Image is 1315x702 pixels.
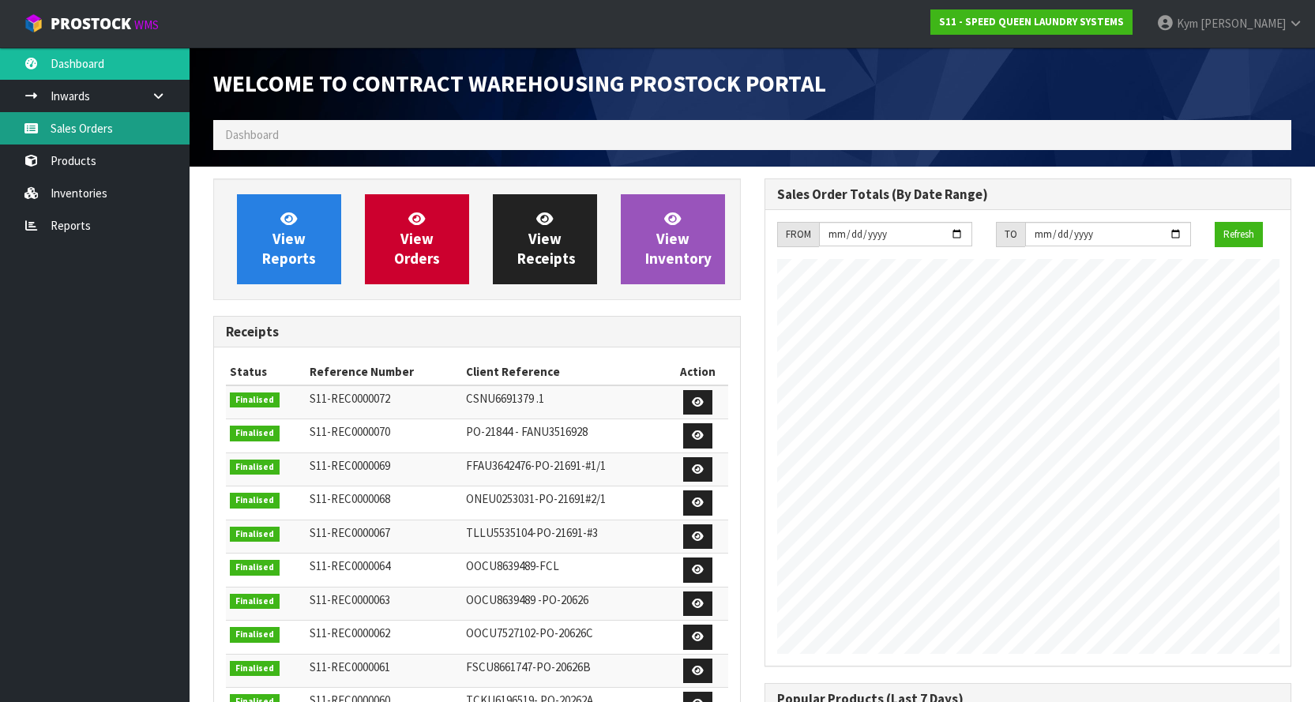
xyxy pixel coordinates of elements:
[230,594,280,610] span: Finalised
[230,560,280,576] span: Finalised
[310,592,390,607] span: S11-REC0000063
[225,127,279,142] span: Dashboard
[213,69,826,98] span: Welcome to Contract Warehousing ProStock Portal
[134,17,159,32] small: WMS
[230,661,280,677] span: Finalised
[365,194,469,284] a: ViewOrders
[466,525,598,540] span: TLLU5535104-PO-21691-#3
[667,359,728,385] th: Action
[939,15,1124,28] strong: S11 - SPEED QUEEN LAUNDRY SYSTEMS
[466,558,559,573] span: OOCU8639489-FCL
[310,525,390,540] span: S11-REC0000067
[466,424,588,439] span: PO-21844 - FANU3516928
[466,625,593,640] span: OOCU7527102-PO-20626C
[226,359,306,385] th: Status
[394,209,440,268] span: View Orders
[230,493,280,509] span: Finalised
[310,659,390,674] span: S11-REC0000061
[466,391,544,406] span: CSNU6691379 .1
[493,194,597,284] a: ViewReceipts
[517,209,576,268] span: View Receipts
[996,222,1025,247] div: TO
[466,659,591,674] span: FSCU8661747-PO-20626B
[1215,222,1263,247] button: Refresh
[1200,16,1286,31] span: [PERSON_NAME]
[230,460,280,475] span: Finalised
[462,359,667,385] th: Client Reference
[310,491,390,506] span: S11-REC0000068
[24,13,43,33] img: cube-alt.png
[777,187,1279,202] h3: Sales Order Totals (By Date Range)
[230,627,280,643] span: Finalised
[310,558,390,573] span: S11-REC0000064
[230,392,280,408] span: Finalised
[310,458,390,473] span: S11-REC0000069
[237,194,341,284] a: ViewReports
[310,625,390,640] span: S11-REC0000062
[51,13,131,34] span: ProStock
[621,194,725,284] a: ViewInventory
[310,424,390,439] span: S11-REC0000070
[262,209,316,268] span: View Reports
[645,209,712,268] span: View Inventory
[230,426,280,441] span: Finalised
[1177,16,1198,31] span: Kym
[466,592,588,607] span: OOCU8639489 -PO-20626
[466,491,606,506] span: ONEU0253031-PO-21691#2/1
[466,458,606,473] span: FFAU3642476-PO-21691-#1/1
[306,359,462,385] th: Reference Number
[230,527,280,542] span: Finalised
[310,391,390,406] span: S11-REC0000072
[777,222,819,247] div: FROM
[226,325,728,340] h3: Receipts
